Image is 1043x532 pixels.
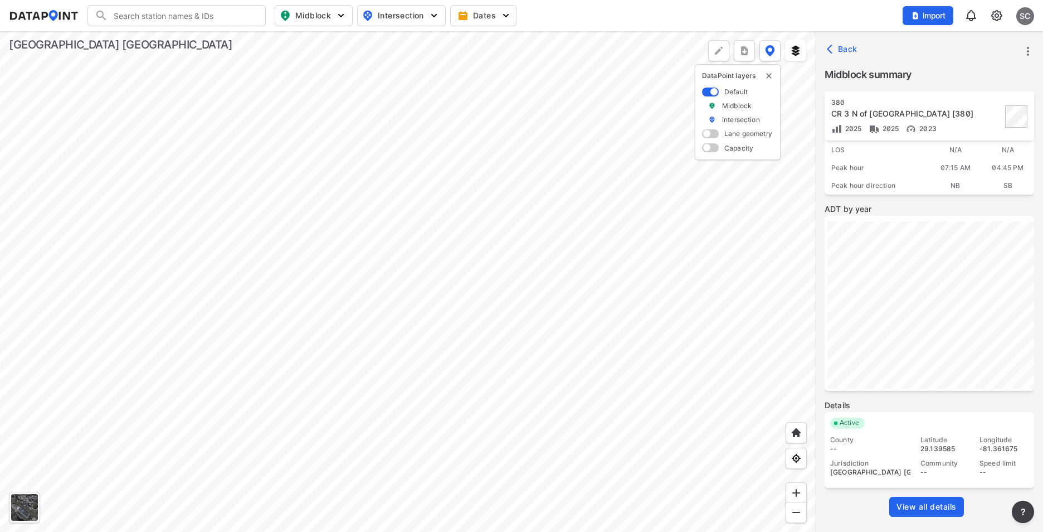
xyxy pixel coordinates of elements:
[702,71,773,80] p: DataPoint layers
[825,177,929,195] div: Peak hour direction
[9,492,40,523] div: Toggle basemap
[708,40,729,61] div: Polygon tool
[920,459,969,468] div: Community
[982,141,1034,159] div: N/A
[791,427,802,438] img: +XpAUvaXAN7GudzAAAAAElFTkSuQmCC
[825,400,1034,411] label: Details
[825,204,1034,215] label: ADT by year
[831,98,1002,107] div: 380
[929,159,982,177] div: 07:15 AM
[357,5,446,26] button: Intersection
[979,459,1029,468] div: Speed limit
[990,9,1003,22] img: cids17cp3yIFEOpj3V8A9qJSH103uA521RftCD4eeui4ksIb+krbm5XvIjxD52OS6NWLn9gAAAAAElFTkSuQmCC
[786,502,807,523] div: Zoom out
[825,159,929,177] div: Peak hour
[920,468,969,477] div: --
[829,43,857,55] span: Back
[722,101,752,110] label: Midblock
[734,40,755,61] button: more
[791,487,802,499] img: ZvzfEJKXnyWIrJytrsY285QMwk63cM6Drc+sIAAAAASUVORK5CYII=
[280,9,345,22] span: Midblock
[903,10,958,21] a: Import
[911,11,920,20] img: file_add.62c1e8a2.svg
[1018,42,1037,61] button: more
[964,9,978,22] img: 8A77J+mXikMhHQAAAAASUVORK5CYII=
[9,10,79,21] img: dataPointLogo.9353c09d.svg
[979,468,1029,477] div: --
[791,507,802,518] img: MAAAAAElFTkSuQmCC
[786,422,807,443] div: Home
[722,115,760,124] label: Intersection
[335,10,347,21] img: 5YPKRKmlfpI5mqlR8AD95paCi+0kK1fRFDJSaMmawlwaeJcJwk9O2fotCW5ve9gAAAAASUVORK5CYII=
[982,177,1034,195] div: SB
[917,124,937,133] span: 2023
[830,459,910,468] div: Jurisdiction
[428,10,440,21] img: 5YPKRKmlfpI5mqlR8AD95paCi+0kK1fRFDJSaMmawlwaeJcJwk9O2fotCW5ve9gAAAAASUVORK5CYII=
[825,141,929,159] div: LOS
[842,124,862,133] span: 2025
[713,45,724,56] img: +Dz8AAAAASUVORK5CYII=
[361,9,374,22] img: map_pin_int.54838e6b.svg
[929,141,982,159] div: N/A
[869,123,880,134] img: Vehicle class
[500,10,511,21] img: 5YPKRKmlfpI5mqlR8AD95paCi+0kK1fRFDJSaMmawlwaeJcJwk9O2fotCW5ve9gAAAAASUVORK5CYII=
[830,468,910,477] div: [GEOGRAPHIC_DATA] [GEOGRAPHIC_DATA]
[830,444,910,453] div: --
[979,444,1029,453] div: -81.361675
[909,10,947,21] span: Import
[920,444,969,453] div: 29.139585
[362,9,438,22] span: Intersection
[896,501,957,512] span: View all details
[929,177,982,195] div: NB
[791,453,802,464] img: zeq5HYn9AnE9l6UmnFLPAAAAAElFTkSuQmCC
[450,5,516,26] button: Dates
[724,87,748,96] label: Default
[880,124,899,133] span: 2025
[1016,7,1034,25] div: SC
[9,37,232,52] div: [GEOGRAPHIC_DATA] [GEOGRAPHIC_DATA]
[764,71,773,80] img: close-external-leyer.3061a1c7.svg
[786,482,807,504] div: Zoom in
[764,71,773,80] button: delete
[905,123,917,134] img: Vehicle speed
[1018,505,1027,519] span: ?
[708,115,716,124] img: marker_Intersection.6861001b.svg
[920,436,969,444] div: Latitude
[790,45,801,56] img: layers.ee07997e.svg
[831,108,1002,119] div: CR 3 N of Lake Winona Rd [380]
[1012,501,1034,523] button: more
[786,448,807,469] div: View my location
[831,123,842,134] img: Volume count
[979,436,1029,444] div: Longitude
[835,418,865,429] span: Active
[765,45,775,56] img: data-point-layers.37681fc9.svg
[457,10,469,21] img: calendar-gold.39a51dde.svg
[830,436,910,444] div: County
[724,129,772,138] label: Lane geometry
[825,40,862,58] button: Back
[724,143,753,153] label: Capacity
[708,101,716,110] img: marker_Midblock.5ba75e30.svg
[279,9,292,22] img: map_pin_mid.602f9df1.svg
[785,40,806,61] button: External layers
[460,10,509,21] span: Dates
[982,159,1034,177] div: 04:45 PM
[739,45,750,56] img: xqJnZQTG2JQi0x5lvmkeSNbbgIiQD62bqHG8IfrOzanD0FsRdYrij6fAAAAAElFTkSuQmCC
[108,7,259,25] input: Search
[275,5,353,26] button: Midblock
[903,6,953,25] button: Import
[825,67,1034,83] label: Midblock summary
